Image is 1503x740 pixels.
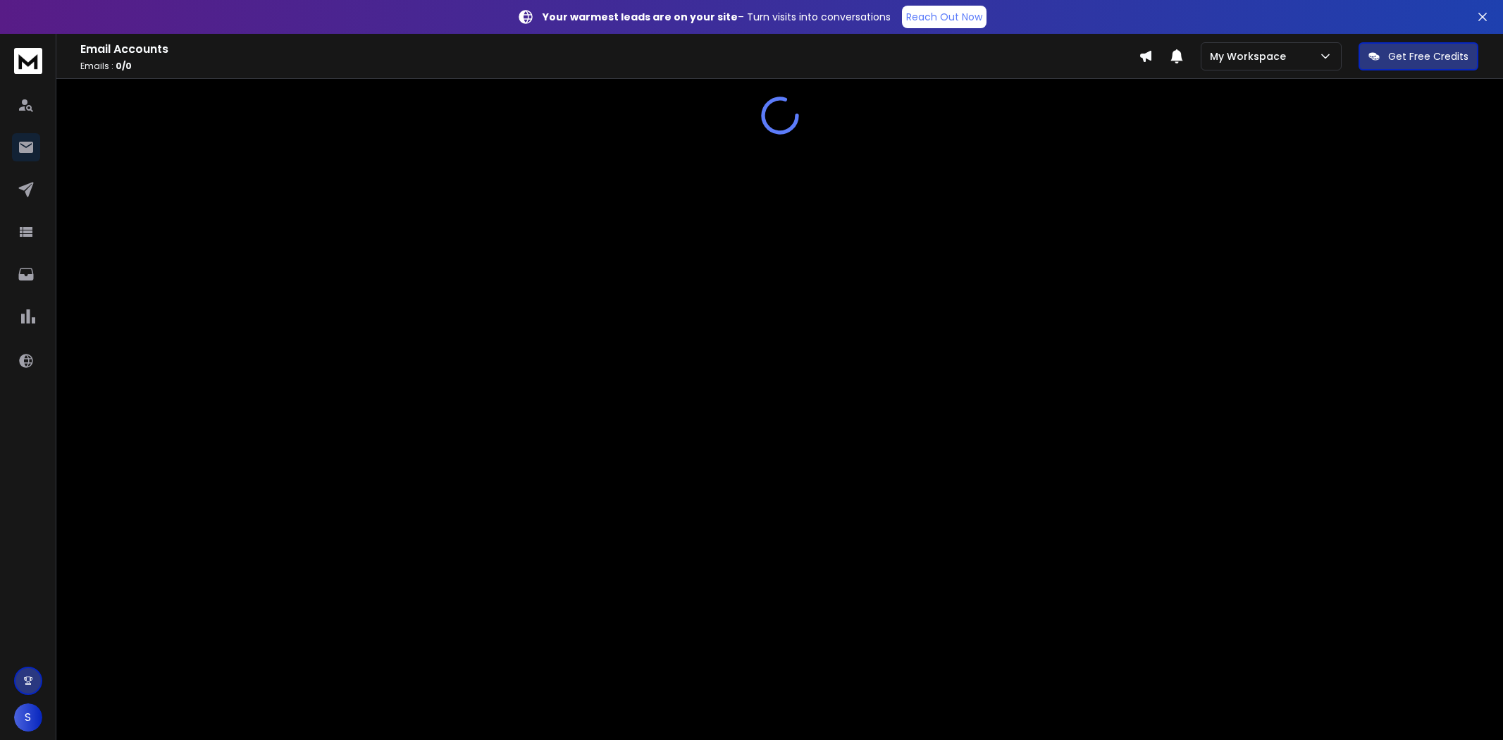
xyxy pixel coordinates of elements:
p: – Turn visits into conversations [543,10,891,24]
span: 0 / 0 [116,60,132,72]
p: Get Free Credits [1388,49,1468,63]
p: Reach Out Now [906,10,982,24]
strong: Your warmest leads are on your site [543,10,738,24]
img: logo [14,48,42,74]
button: Get Free Credits [1359,42,1478,70]
a: Reach Out Now [902,6,986,28]
p: Emails : [80,61,1139,72]
h1: Email Accounts [80,41,1139,58]
button: S [14,703,42,732]
p: My Workspace [1210,49,1292,63]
